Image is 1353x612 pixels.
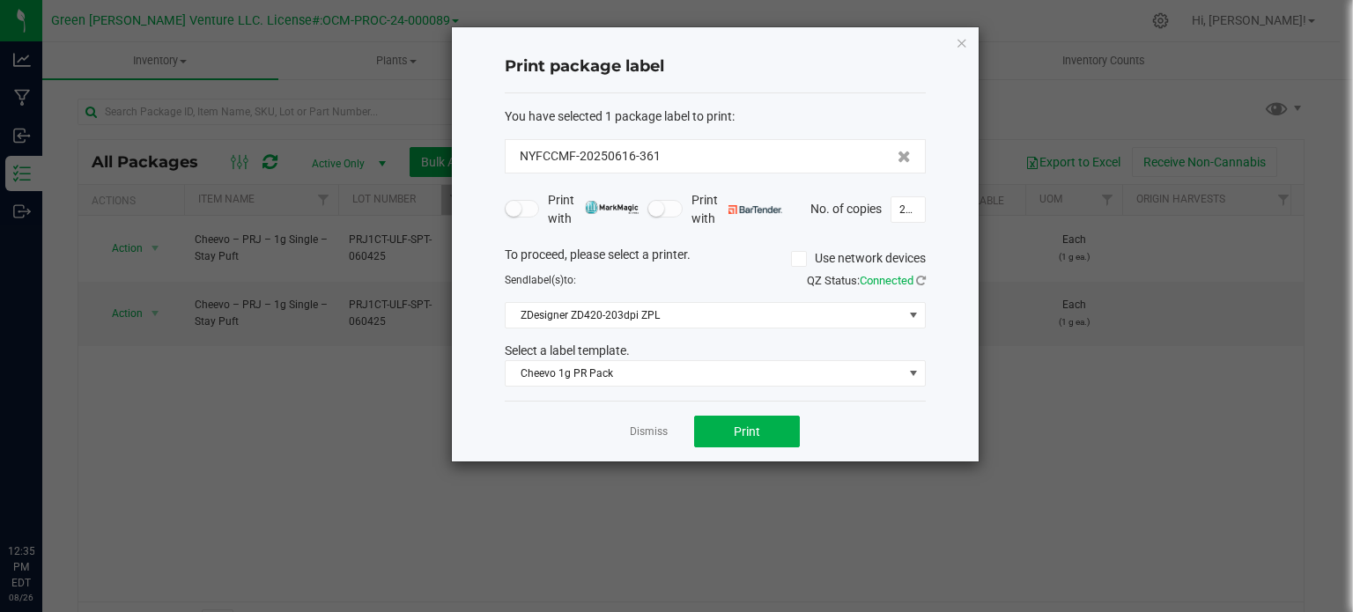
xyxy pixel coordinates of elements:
[585,201,639,214] img: mark_magic_cybra.png
[791,249,926,268] label: Use network devices
[505,107,926,126] div: :
[505,274,576,286] span: Send to:
[810,201,882,215] span: No. of copies
[492,246,939,272] div: To proceed, please select a printer.
[18,471,70,524] iframe: Resource center
[630,424,668,439] a: Dismiss
[492,342,939,360] div: Select a label template.
[728,205,782,214] img: bartender.png
[505,109,732,123] span: You have selected 1 package label to print
[734,424,760,439] span: Print
[52,468,73,490] iframe: Resource center unread badge
[807,274,926,287] span: QZ Status:
[506,303,903,328] span: ZDesigner ZD420-203dpi ZPL
[506,361,903,386] span: Cheevo 1g PR Pack
[694,416,800,447] button: Print
[520,147,661,166] span: NYFCCMF-20250616-361
[691,191,782,228] span: Print with
[529,274,564,286] span: label(s)
[860,274,913,287] span: Connected
[505,55,926,78] h4: Print package label
[548,191,639,228] span: Print with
